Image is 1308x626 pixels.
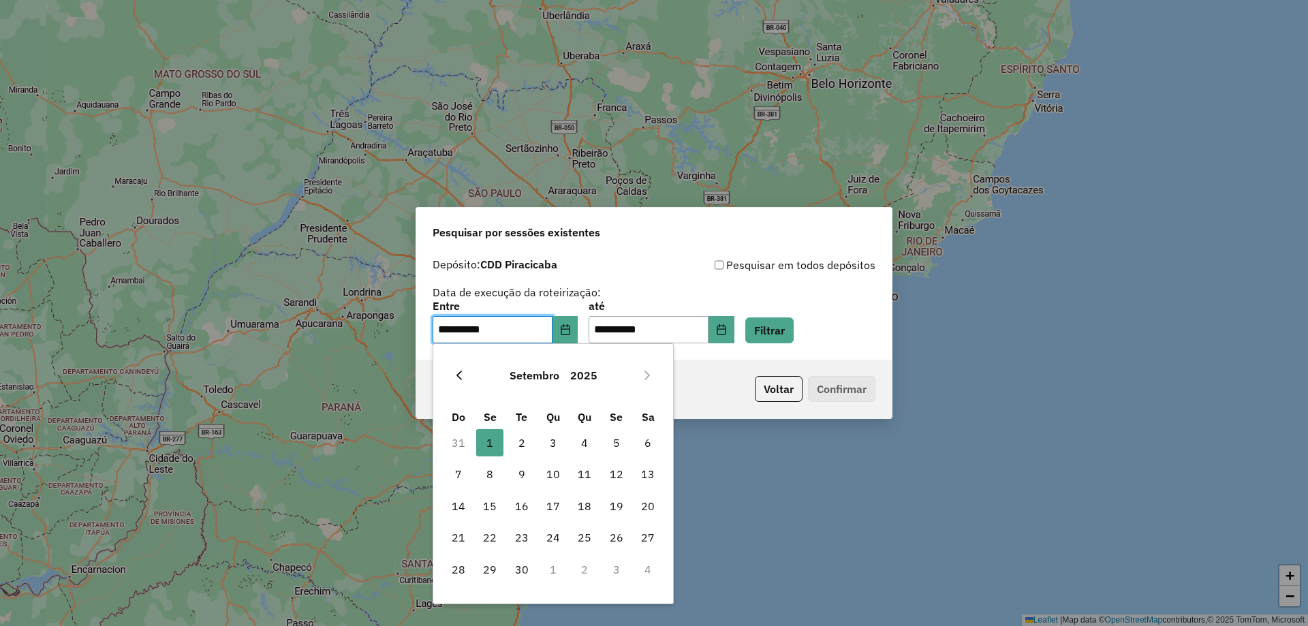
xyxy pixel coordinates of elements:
td: 18 [569,490,600,522]
td: 28 [443,553,474,584]
span: 15 [476,492,503,520]
button: Choose Year [565,359,603,392]
td: 5 [601,427,632,458]
span: 29 [476,556,503,583]
span: 3 [540,429,567,456]
label: Entre [433,298,578,314]
span: 1 [476,429,503,456]
button: Choose Date [708,316,734,343]
td: 21 [443,522,474,553]
td: 30 [505,553,537,584]
button: Next Month [636,364,658,386]
td: 12 [601,458,632,490]
span: 9 [508,460,535,488]
span: 5 [603,429,630,456]
span: 2 [508,429,535,456]
label: Depósito: [433,256,557,272]
td: 10 [538,458,569,490]
td: 1 [474,427,505,458]
td: 24 [538,522,569,553]
span: 20 [634,492,661,520]
td: 9 [505,458,537,490]
div: Pesquisar em todos depósitos [654,257,875,273]
span: 26 [603,524,630,551]
strong: CDD Piracicaba [480,257,557,271]
td: 11 [569,458,600,490]
td: 2 [569,553,600,584]
td: 31 [443,427,474,458]
span: Qu [546,410,560,424]
td: 7 [443,458,474,490]
button: Choose Date [552,316,578,343]
span: 17 [540,492,567,520]
span: Qu [578,410,591,424]
span: 30 [508,556,535,583]
span: 28 [445,556,472,583]
td: 15 [474,490,505,522]
div: Choose Date [433,343,674,604]
span: 7 [445,460,472,488]
td: 19 [601,490,632,522]
span: 13 [634,460,661,488]
td: 25 [569,522,600,553]
span: 25 [571,524,598,551]
td: 4 [569,427,600,458]
label: Data de execução da roteirização: [433,284,601,300]
td: 16 [505,490,537,522]
td: 22 [474,522,505,553]
span: 4 [571,429,598,456]
td: 1 [538,553,569,584]
td: 20 [632,490,664,522]
span: 8 [476,460,503,488]
td: 17 [538,490,569,522]
span: Se [610,410,623,424]
td: 6 [632,427,664,458]
span: Do [452,410,465,424]
span: Sa [642,410,655,424]
span: 14 [445,492,472,520]
button: Choose Month [504,359,565,392]
td: 2 [505,427,537,458]
span: 18 [571,492,598,520]
button: Voltar [755,376,803,402]
td: 3 [538,427,569,458]
td: 3 [601,553,632,584]
td: 29 [474,553,505,584]
td: 27 [632,522,664,553]
span: 22 [476,524,503,551]
td: 13 [632,458,664,490]
span: 6 [634,429,661,456]
span: 16 [508,492,535,520]
span: Te [516,410,527,424]
span: 12 [603,460,630,488]
label: até [589,298,734,314]
td: 8 [474,458,505,490]
span: Se [484,410,497,424]
span: 11 [571,460,598,488]
button: Previous Month [448,364,470,386]
span: 19 [603,492,630,520]
span: 21 [445,524,472,551]
td: 23 [505,522,537,553]
button: Filtrar [745,317,794,343]
td: 26 [601,522,632,553]
span: 10 [540,460,567,488]
td: 14 [443,490,474,522]
span: Pesquisar por sessões existentes [433,224,600,240]
span: 23 [508,524,535,551]
span: 27 [634,524,661,551]
td: 4 [632,553,664,584]
span: 24 [540,524,567,551]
